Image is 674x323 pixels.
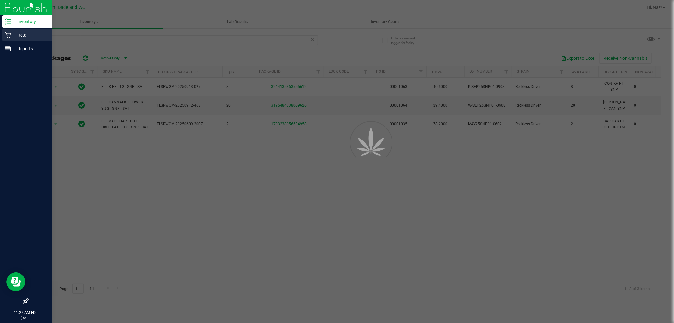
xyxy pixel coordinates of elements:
[3,315,49,320] p: [DATE]
[6,272,25,291] iframe: Resource center
[11,18,49,25] p: Inventory
[3,310,49,315] p: 11:27 AM EDT
[5,32,11,38] inline-svg: Retail
[11,31,49,39] p: Retail
[5,18,11,25] inline-svg: Inventory
[11,45,49,53] p: Reports
[5,46,11,52] inline-svg: Reports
